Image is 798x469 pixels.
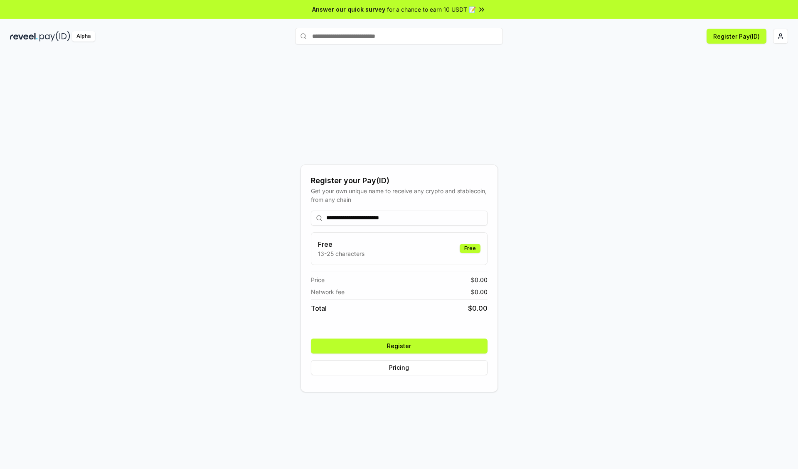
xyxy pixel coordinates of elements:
[311,287,345,296] span: Network fee
[311,275,325,284] span: Price
[471,275,488,284] span: $ 0.00
[311,339,488,354] button: Register
[471,287,488,296] span: $ 0.00
[311,175,488,187] div: Register your Pay(ID)
[468,303,488,313] span: $ 0.00
[460,244,480,253] div: Free
[387,5,476,14] span: for a chance to earn 10 USDT 📝
[311,360,488,375] button: Pricing
[72,31,95,42] div: Alpha
[707,29,766,44] button: Register Pay(ID)
[311,187,488,204] div: Get your own unique name to receive any crypto and stablecoin, from any chain
[318,249,365,258] p: 13-25 characters
[318,239,365,249] h3: Free
[39,31,70,42] img: pay_id
[311,303,327,313] span: Total
[10,31,38,42] img: reveel_dark
[312,5,385,14] span: Answer our quick survey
